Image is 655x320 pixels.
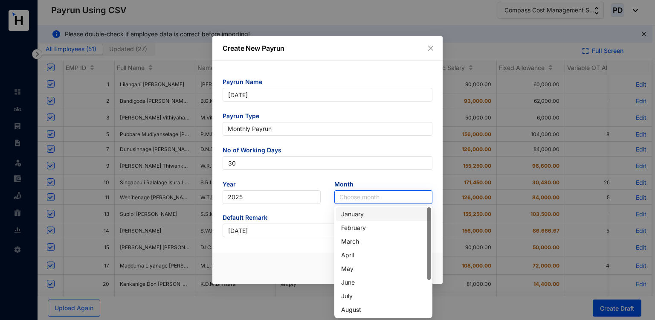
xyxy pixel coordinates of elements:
div: January [341,209,426,219]
input: Eg: Salary November [223,224,432,237]
p: Create New Payrun [223,43,432,53]
div: March [341,237,426,246]
span: Month [334,180,432,190]
div: February [341,223,426,233]
div: May [336,262,431,276]
span: close [427,45,434,52]
input: Eg: November Payrun [223,88,432,102]
div: April [336,248,431,262]
div: August [336,303,431,317]
span: Year [223,180,321,190]
span: Payrun Name [223,78,432,88]
div: April [341,250,426,260]
div: July [336,289,431,303]
div: March [336,235,431,248]
span: Default Remark [223,213,432,224]
span: Monthly Payrun [228,122,427,135]
div: May [341,264,426,273]
div: January [336,207,431,221]
button: Close [426,44,435,53]
div: June [341,278,426,287]
span: Payrun Type [223,112,432,122]
div: June [336,276,431,289]
div: July [341,291,426,301]
div: August [341,305,426,314]
span: 2025 [228,191,316,204]
input: Enter no of working days [223,156,432,170]
span: No of Working Days [223,146,432,156]
div: February [336,221,431,235]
